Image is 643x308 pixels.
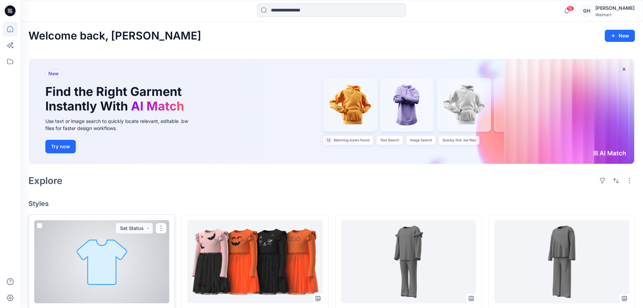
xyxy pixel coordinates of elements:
button: New [605,30,635,42]
div: Walmart [595,12,635,17]
a: Halloween Tutu Dress [187,220,322,303]
h1: Find the Right Garment Instantly With [45,84,187,113]
h4: Styles [28,200,635,208]
a: Knit Cardigan Set 2 [34,220,169,303]
a: A-Line Ruffle Top and Wide Leg Bottoms Set [494,220,629,303]
span: 16 [567,6,574,11]
span: AI Match [131,99,184,113]
span: New [48,70,59,78]
div: Use text or image search to quickly locate relevant, editable .bw files for faster design workflows. [45,118,198,132]
div: GH [580,5,593,17]
button: Try now [45,140,76,153]
a: Flutter Sleeve Top and Flare Bottoms Set [341,220,476,303]
div: [PERSON_NAME] [595,4,635,12]
h2: Explore [28,175,63,186]
h2: Welcome back, [PERSON_NAME] [28,30,201,42]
